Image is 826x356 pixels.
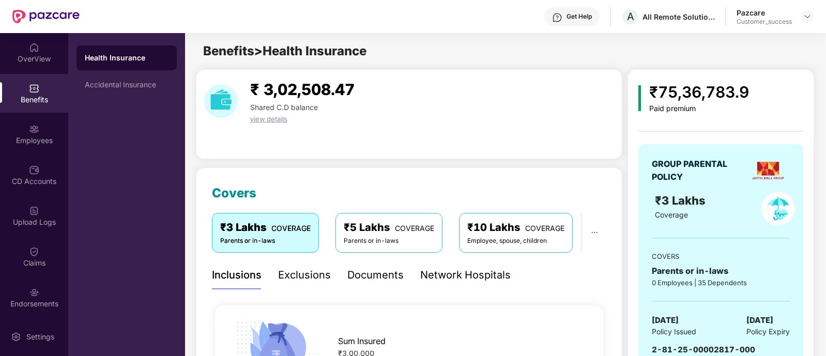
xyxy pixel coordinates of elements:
[467,220,564,236] div: ₹10 Lakhs
[344,236,434,246] div: Parents or in-laws
[746,326,790,337] span: Policy Expiry
[23,332,57,342] div: Settings
[203,43,366,58] span: Benefits > Health Insurance
[278,267,331,283] div: Exclusions
[652,345,755,354] span: 2-81-25-00002817-000
[11,332,21,342] img: svg+xml;base64,PHN2ZyBpZD0iU2V0dGluZy0yMHgyMCIgeG1sbnM9Imh0dHA6Ly93d3cudzMub3JnLzIwMDAvc3ZnIiB3aW...
[220,236,311,246] div: Parents or in-laws
[591,229,598,236] span: ellipsis
[212,267,262,283] div: Inclusions
[552,12,562,23] img: svg+xml;base64,PHN2ZyBpZD0iSGVscC0zMngzMiIgeG1sbnM9Imh0dHA6Ly93d3cudzMub3JnLzIwMDAvc3ZnIiB3aWR0aD...
[250,115,287,123] span: view details
[652,277,790,288] div: 0 Employees | 35 Dependents
[85,53,169,63] div: Health Insurance
[627,10,634,23] span: A
[271,224,311,233] span: COVERAGE
[467,236,564,246] div: Employee, spouse, children
[395,224,434,233] span: COVERAGE
[525,224,564,233] span: COVERAGE
[649,80,749,104] div: ₹75,36,783.9
[204,84,238,118] img: download
[29,42,39,53] img: svg+xml;base64,PHN2ZyBpZD0iSG9tZSIgeG1sbnM9Imh0dHA6Ly93d3cudzMub3JnLzIwMDAvc3ZnIiB3aWR0aD0iMjAiIG...
[655,210,688,219] span: Coverage
[12,10,80,23] img: New Pazcare Logo
[652,265,790,277] div: Parents or in-laws
[29,287,39,298] img: svg+xml;base64,PHN2ZyBpZD0iRW5kb3JzZW1lbnRzIiB4bWxucz0iaHR0cDovL3d3dy53My5vcmcvMjAwMC9zdmciIHdpZH...
[803,12,812,21] img: svg+xml;base64,PHN2ZyBpZD0iRHJvcGRvd24tMzJ4MzIiIHhtbG5zPSJodHRwOi8vd3d3LnczLm9yZy8yMDAwL3N2ZyIgd2...
[567,12,592,21] div: Get Help
[761,192,795,225] img: policyIcon
[652,326,696,337] span: Policy Issued
[85,81,169,89] div: Accidental Insurance
[344,220,434,236] div: ₹5 Lakhs
[649,104,749,113] div: Paid premium
[29,246,39,257] img: svg+xml;base64,PHN2ZyBpZD0iQ2xhaW0iIHhtbG5zPSJodHRwOi8vd3d3LnczLm9yZy8yMDAwL3N2ZyIgd2lkdGg9IjIwIi...
[420,267,511,283] div: Network Hospitals
[638,85,641,111] img: icon
[750,152,786,189] img: insurerLogo
[250,80,355,99] span: ₹ 3,02,508.47
[250,103,318,112] span: Shared C.D balance
[338,335,386,348] span: Sum Insured
[655,194,709,207] span: ₹3 Lakhs
[29,206,39,216] img: svg+xml;base64,PHN2ZyBpZD0iVXBsb2FkX0xvZ3MiIGRhdGEtbmFtZT0iVXBsb2FkIExvZ3MiIHhtbG5zPSJodHRwOi8vd3...
[652,251,790,261] div: COVERS
[212,185,256,200] span: Covers
[29,124,39,134] img: svg+xml;base64,PHN2ZyBpZD0iRW1wbG95ZWVzIiB4bWxucz0iaHR0cDovL3d3dy53My5vcmcvMjAwMC9zdmciIHdpZHRoPS...
[643,12,715,22] div: All Remote Solutions Private Limited
[29,83,39,94] img: svg+xml;base64,PHN2ZyBpZD0iQmVuZWZpdHMiIHhtbG5zPSJodHRwOi8vd3d3LnczLm9yZy8yMDAwL3N2ZyIgd2lkdGg9Ij...
[220,220,311,236] div: ₹3 Lakhs
[737,18,792,26] div: Customer_success
[746,314,773,327] span: [DATE]
[652,314,679,327] span: [DATE]
[29,165,39,175] img: svg+xml;base64,PHN2ZyBpZD0iQ0RfQWNjb3VudHMiIGRhdGEtbmFtZT0iQ0QgQWNjb3VudHMiIHhtbG5zPSJodHRwOi8vd3...
[652,158,742,183] div: GROUP PARENTAL POLICY
[583,213,606,252] button: ellipsis
[737,8,792,18] div: Pazcare
[347,267,404,283] div: Documents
